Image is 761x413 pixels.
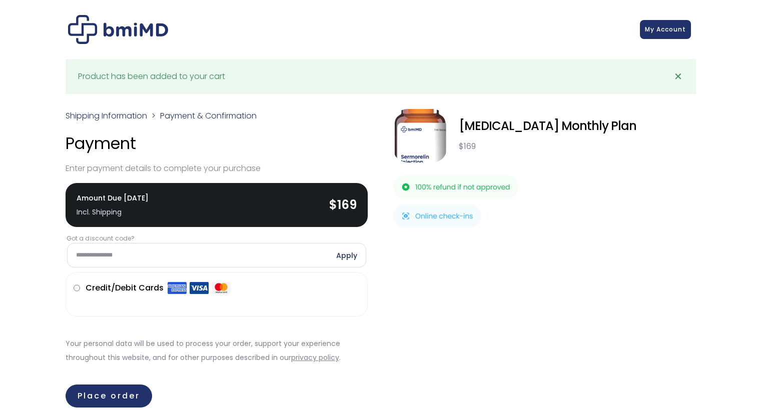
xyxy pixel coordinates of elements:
span: Amount Due [DATE] [77,191,149,219]
label: Credit/Debit Cards [86,280,231,296]
bdi: 169 [459,140,476,152]
span: $ [329,196,337,213]
button: Place order [66,384,152,407]
img: Online check-ins [393,204,481,227]
span: > [152,110,156,121]
img: Amex [168,281,187,294]
p: Your personal data will be used to process your order, support your experience throughout this we... [66,336,368,364]
h4: Payment [66,133,368,154]
img: Visa [190,281,209,294]
bdi: 169 [329,196,357,213]
span: ✕ [674,69,682,83]
p: Enter payment details to complete your purchase [66,161,368,175]
a: privacy policy [291,352,339,362]
img: 100% refund if not approved [393,175,518,198]
img: Checkout [68,15,168,44]
label: Got a discount code? [67,234,367,243]
span: $ [459,140,464,152]
span: Payment & Confirmation [160,110,257,121]
a: Apply [336,251,358,260]
span: My Account [645,25,686,33]
img: Mastercard [212,281,231,294]
div: Incl. Shipping [77,205,149,219]
a: ✕ [668,66,688,86]
a: Shipping Information [66,110,147,121]
a: My Account [640,20,691,39]
img: Sermorelin Monthly Plan [393,109,447,162]
div: [MEDICAL_DATA] Monthly Plan [459,119,696,133]
div: Product has been added to your cart [78,69,225,83]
